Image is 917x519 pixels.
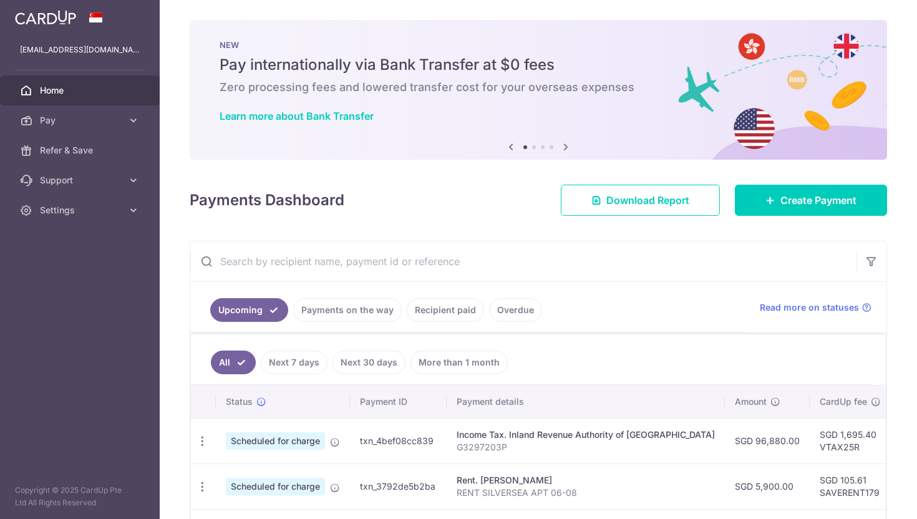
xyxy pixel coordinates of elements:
[261,351,327,374] a: Next 7 days
[40,114,122,127] span: Pay
[40,144,122,157] span: Refer & Save
[350,386,447,418] th: Payment ID
[190,189,344,211] h4: Payments Dashboard
[780,193,856,208] span: Create Payment
[40,84,122,97] span: Home
[760,301,871,314] a: Read more on statuses
[350,418,447,463] td: txn_4bef08cc839
[190,20,887,160] img: Bank transfer banner
[457,429,715,441] div: Income Tax. Inland Revenue Authority of [GEOGRAPHIC_DATA]
[350,463,447,509] td: txn_3792de5b2ba
[226,432,325,450] span: Scheduled for charge
[20,44,140,56] p: [EMAIL_ADDRESS][DOMAIN_NAME]
[837,482,905,513] iframe: Opens a widget where you can find more information
[606,193,689,208] span: Download Report
[220,80,857,95] h6: Zero processing fees and lowered transfer cost for your overseas expenses
[15,10,76,25] img: CardUp
[735,395,767,408] span: Amount
[293,298,402,322] a: Payments on the way
[220,110,374,122] a: Learn more about Bank Transfer
[190,241,856,281] input: Search by recipient name, payment id or reference
[457,487,715,499] p: RENT SILVERSEA APT 06-08
[407,298,484,322] a: Recipient paid
[410,351,508,374] a: More than 1 month
[220,55,857,75] h5: Pay internationally via Bank Transfer at $0 fees
[810,463,891,509] td: SGD 105.61 SAVERENT179
[211,351,256,374] a: All
[332,351,405,374] a: Next 30 days
[561,185,720,216] a: Download Report
[457,441,715,454] p: G3297203P
[725,418,810,463] td: SGD 96,880.00
[40,204,122,216] span: Settings
[40,174,122,187] span: Support
[447,386,725,418] th: Payment details
[457,474,715,487] div: Rent. [PERSON_NAME]
[735,185,887,216] a: Create Payment
[820,395,867,408] span: CardUp fee
[725,463,810,509] td: SGD 5,900.00
[220,40,857,50] p: NEW
[226,478,325,495] span: Scheduled for charge
[226,395,253,408] span: Status
[810,418,891,463] td: SGD 1,695.40 VTAX25R
[210,298,288,322] a: Upcoming
[489,298,542,322] a: Overdue
[760,301,859,314] span: Read more on statuses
